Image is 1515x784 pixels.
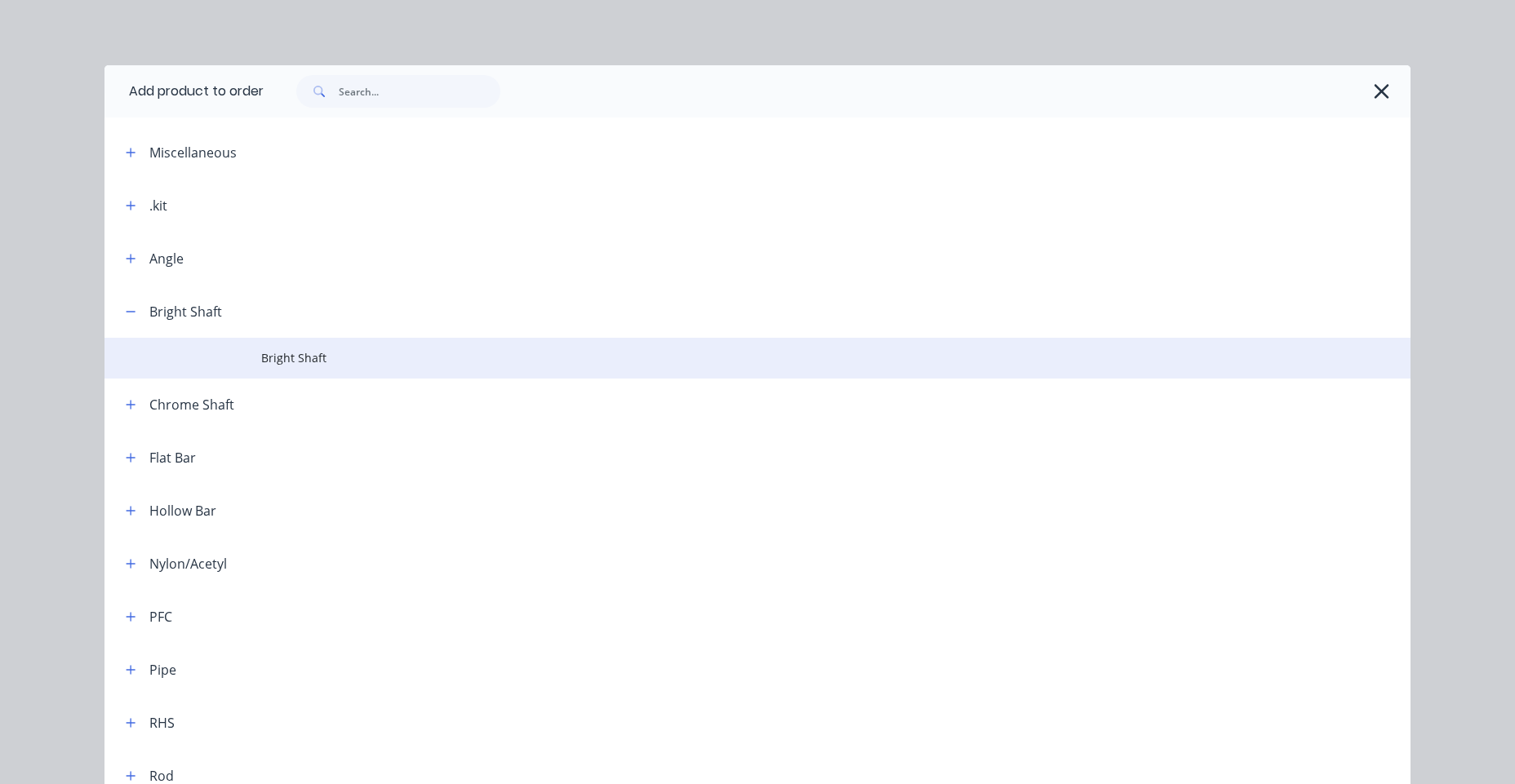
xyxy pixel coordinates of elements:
div: Bright Shaft [149,302,222,321]
div: Nylon/Acetyl [149,554,227,574]
div: RHS [149,713,175,733]
div: Hollow Bar [149,501,216,520]
div: Miscellaneous [149,143,237,162]
div: .kit [149,196,167,215]
div: Add product to order [104,65,264,117]
div: Flat Bar [149,448,196,467]
div: Pipe [149,660,176,680]
div: PFC [149,607,172,627]
div: Angle [149,249,184,268]
input: Search... [339,75,500,108]
span: Bright Shaft [261,349,1180,366]
div: Chrome Shaft [149,395,234,414]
